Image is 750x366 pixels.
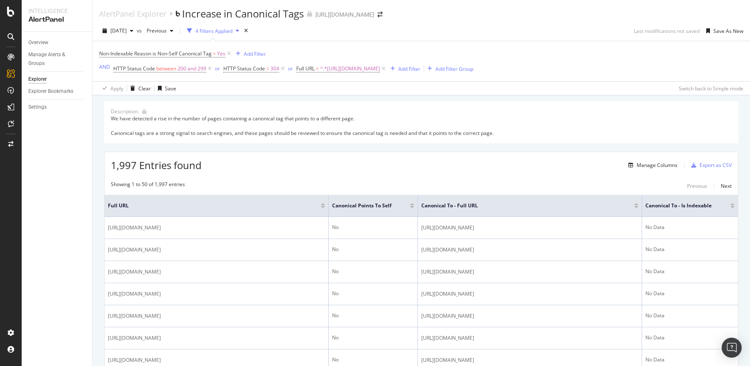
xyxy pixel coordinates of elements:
span: [URL][DOMAIN_NAME] [108,224,161,232]
div: Manage Alerts & Groups [28,50,78,68]
button: 4 Filters Applied [184,24,242,37]
span: Full URL [296,65,315,72]
span: between [156,65,176,72]
div: Showing 1 to 50 of 1,997 entries [111,181,185,191]
div: No Data [645,312,735,319]
span: 200 and 299 [177,63,206,75]
div: times [242,27,250,35]
span: [URL][DOMAIN_NAME] [108,268,161,276]
button: Switch back to Simple mode [675,82,743,95]
span: Full URL [108,202,308,209]
div: Settings [28,103,47,112]
span: = [266,65,269,72]
a: Explorer Bookmarks [28,87,86,96]
button: Manage Columns [625,160,677,170]
div: Manage Columns [637,162,677,169]
div: Open Intercom Messenger [722,338,742,358]
div: We have detected a rise in the number of pages containing a canonical tag that points to a differ... [111,115,732,136]
span: [URL][DOMAIN_NAME] [421,290,474,298]
button: Apply [99,82,123,95]
span: Previous [143,27,167,34]
span: [URL][DOMAIN_NAME] [108,312,161,320]
button: AND [99,63,110,71]
a: Overview [28,38,86,47]
div: No [332,312,414,319]
div: No [332,246,414,253]
button: Previous [143,24,177,37]
a: AlertPanel Explorer [99,9,166,18]
button: Save [155,82,176,95]
span: [URL][DOMAIN_NAME] [421,312,474,320]
div: Save [165,85,176,92]
div: Add Filter [398,65,420,72]
div: Overview [28,38,48,47]
span: [URL][DOMAIN_NAME] [421,268,474,276]
button: Add Filter [232,49,266,59]
span: Canonical Points to Self [332,202,397,209]
a: Manage Alerts & Groups [28,50,86,68]
span: 1,997 Entries found [111,158,202,172]
span: Non-Indexable Reason is Non-Self Canonical Tag [99,50,212,57]
span: [URL][DOMAIN_NAME] [108,290,161,298]
button: Add Filter Group [424,64,473,74]
span: 2025 Aug. 27th [110,27,127,34]
div: Add Filter Group [435,65,473,72]
button: or [215,65,220,72]
div: No [332,268,414,275]
span: [URL][DOMAIN_NAME] [108,334,161,342]
div: No Data [645,334,735,341]
div: Export as CSV [700,162,732,169]
button: Export as CSV [688,159,732,172]
button: Add Filter [387,64,420,74]
div: 4 Filters Applied [195,27,232,35]
button: Previous [687,181,707,191]
button: or [288,65,293,72]
a: Explorer [28,75,86,84]
div: No Data [645,290,735,297]
div: Previous [687,182,707,189]
div: Save As New [713,27,743,35]
div: Intelligence [28,7,85,15]
span: HTTP Status Code [113,65,155,72]
span: Yes [217,48,225,60]
div: No Data [645,246,735,253]
div: Last modifications not saved [634,27,700,35]
span: HTTP Status Code [223,65,265,72]
div: or [288,65,293,72]
div: Clear [138,85,151,92]
span: ^.*[URL][DOMAIN_NAME] [320,63,380,75]
div: Next [721,182,732,189]
button: [DATE] [99,24,137,37]
span: 304 [270,63,279,75]
div: Apply [110,85,123,92]
span: = [316,65,319,72]
div: No Data [645,356,735,364]
div: Explorer [28,75,47,84]
div: Add Filter [244,50,266,57]
span: [URL][DOMAIN_NAME] [108,356,161,364]
span: [URL][DOMAIN_NAME] [421,224,474,232]
div: No [332,356,414,364]
div: No Data [645,268,735,275]
span: Canonical To - Is Indexable [645,202,718,209]
div: arrow-right-arrow-left [377,12,382,17]
span: [URL][DOMAIN_NAME] [421,356,474,364]
span: [URL][DOMAIN_NAME] [421,246,474,254]
div: Switch back to Simple mode [679,85,743,92]
div: Increase in Canonical Tags [182,7,304,21]
div: or [215,65,220,72]
span: Canonical To - Full URL [421,202,622,209]
div: No [332,224,414,231]
div: AlertPanel [28,15,85,25]
span: [URL][DOMAIN_NAME] [421,334,474,342]
div: [URL][DOMAIN_NAME] [315,10,374,19]
div: AND [99,63,110,70]
div: Explorer Bookmarks [28,87,73,96]
div: Description: [111,108,139,115]
button: Save As New [703,24,743,37]
button: Next [721,181,732,191]
span: vs [137,27,143,34]
div: No [332,290,414,297]
a: Settings [28,103,86,112]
